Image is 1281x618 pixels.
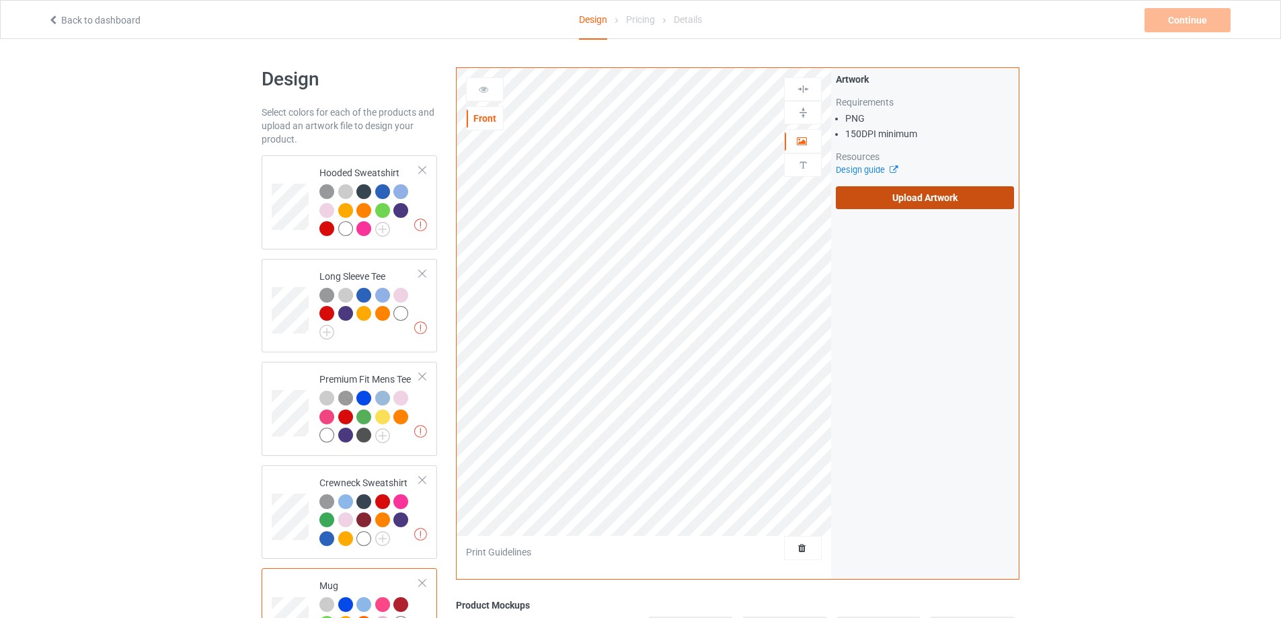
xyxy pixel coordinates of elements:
[467,112,503,125] div: Front
[836,150,1014,163] div: Resources
[797,106,810,119] img: svg%3E%0A
[319,325,334,340] img: svg+xml;base64,PD94bWwgdmVyc2lvbj0iMS4wIiBlbmNvZGluZz0iVVRGLTgiPz4KPHN2ZyB3aWR0aD0iMjJweCIgaGVpZ2...
[319,270,420,335] div: Long Sleeve Tee
[797,159,810,171] img: svg%3E%0A
[319,166,420,235] div: Hooded Sweatshirt
[579,1,607,40] div: Design
[338,391,353,405] img: heather_texture.png
[262,155,437,249] div: Hooded Sweatshirt
[375,428,390,443] img: svg+xml;base64,PD94bWwgdmVyc2lvbj0iMS4wIiBlbmNvZGluZz0iVVRGLTgiPz4KPHN2ZyB3aWR0aD0iMjJweCIgaGVpZ2...
[836,95,1014,109] div: Requirements
[262,362,437,456] div: Premium Fit Mens Tee
[836,73,1014,86] div: Artwork
[48,15,141,26] a: Back to dashboard
[414,321,427,334] img: exclamation icon
[319,476,420,545] div: Crewneck Sweatshirt
[674,1,702,38] div: Details
[319,373,420,442] div: Premium Fit Mens Tee
[836,186,1014,209] label: Upload Artwork
[836,165,897,175] a: Design guide
[262,465,437,559] div: Crewneck Sweatshirt
[262,67,437,91] h1: Design
[262,259,437,352] div: Long Sleeve Tee
[375,531,390,546] img: svg+xml;base64,PD94bWwgdmVyc2lvbj0iMS4wIiBlbmNvZGluZz0iVVRGLTgiPz4KPHN2ZyB3aWR0aD0iMjJweCIgaGVpZ2...
[845,112,1014,125] li: PNG
[262,106,437,146] div: Select colors for each of the products and upload an artwork file to design your product.
[626,1,655,38] div: Pricing
[414,528,427,541] img: exclamation icon
[466,545,531,559] div: Print Guidelines
[797,83,810,95] img: svg%3E%0A
[375,222,390,237] img: svg+xml;base64,PD94bWwgdmVyc2lvbj0iMS4wIiBlbmNvZGluZz0iVVRGLTgiPz4KPHN2ZyB3aWR0aD0iMjJweCIgaGVpZ2...
[456,598,1019,612] div: Product Mockups
[414,219,427,231] img: exclamation icon
[845,127,1014,141] li: 150 DPI minimum
[414,425,427,438] img: exclamation icon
